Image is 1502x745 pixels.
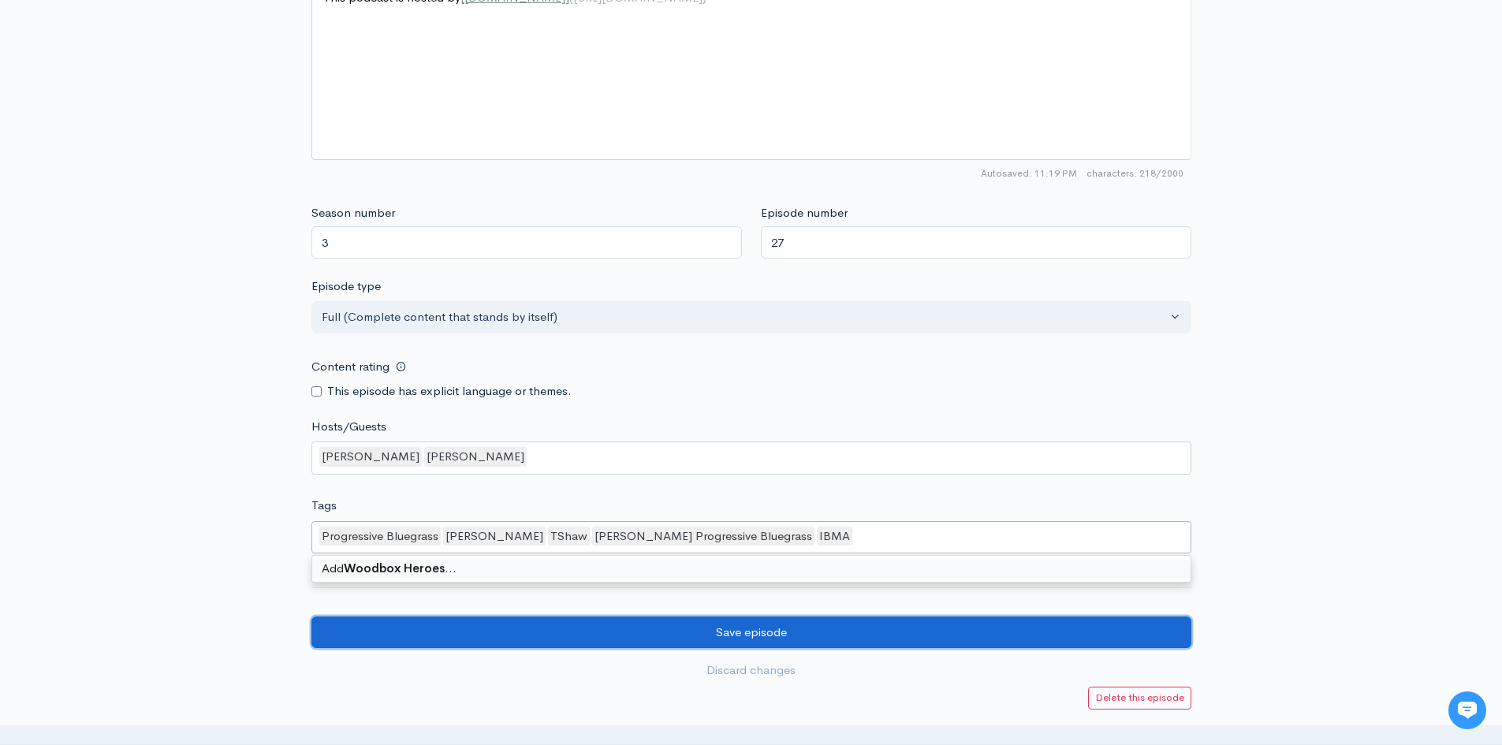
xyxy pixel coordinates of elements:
label: Tags [311,497,337,515]
div: Full (Complete content that stands by itself) [322,308,1167,326]
label: Season number [311,204,395,222]
label: This episode has explicit language or themes. [327,382,572,400]
button: New conversation [24,184,291,215]
label: Hosts/Guests [311,418,386,436]
button: Full (Complete content that stands by itself) [311,301,1191,333]
div: [PERSON_NAME] Progressive Bluegrass [592,527,814,546]
a: Discard changes [311,654,1191,687]
input: Search articles [46,271,281,303]
span: Autosaved: 11:19 PM [981,166,1077,181]
div: [PERSON_NAME] [319,447,422,467]
span: New conversation [102,193,189,206]
div: [PERSON_NAME] [424,447,527,467]
div: Progressive Bluegrass [319,527,441,546]
input: Save episode [311,616,1191,649]
a: Delete this episode [1088,687,1191,710]
input: Enter season number for this episode [311,226,742,259]
div: Add … [312,560,1191,578]
strong: Woodbox Heroes [344,561,445,576]
small: Delete this episode [1095,691,1184,704]
label: Episode type [311,278,381,296]
p: Find an answer quickly [21,245,294,264]
label: Episode number [761,204,848,222]
div: IBMA [817,527,852,546]
span: 218/2000 [1086,166,1183,181]
div: [PERSON_NAME] [443,527,546,546]
input: Enter episode number [761,226,1191,259]
label: Content rating [311,351,389,383]
iframe: gist-messenger-bubble-iframe [1448,691,1486,729]
div: TShaw [548,527,590,546]
h2: Just let us know if you need anything and we'll be happy to help! 🙂 [24,80,292,155]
